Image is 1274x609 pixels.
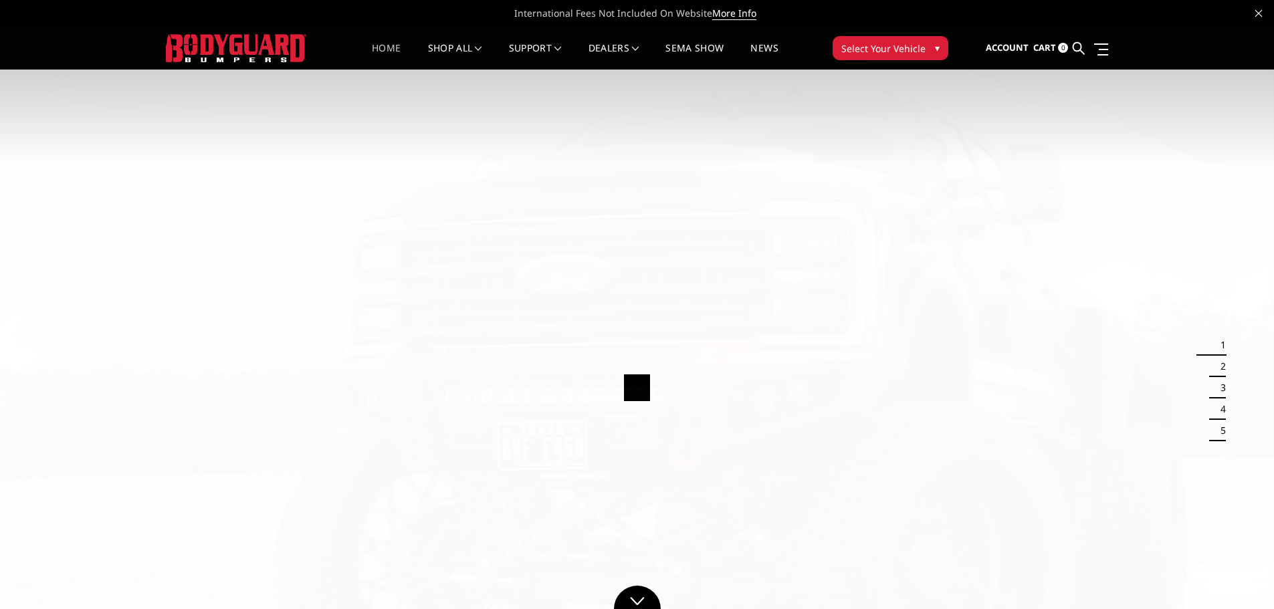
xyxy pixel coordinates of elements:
button: Select Your Vehicle [833,36,948,60]
a: Account [986,30,1029,66]
a: SEMA Show [665,43,724,70]
span: 0 [1058,43,1068,53]
button: 4 of 5 [1212,398,1226,420]
button: 2 of 5 [1212,356,1226,377]
a: Click to Down [614,586,661,609]
span: Account [986,41,1029,53]
button: 5 of 5 [1212,420,1226,441]
a: Home [372,43,401,70]
a: Dealers [589,43,639,70]
span: ▾ [935,41,940,55]
a: shop all [428,43,482,70]
span: Select Your Vehicle [841,41,926,55]
button: 1 of 5 [1212,334,1226,356]
a: News [750,43,778,70]
img: BODYGUARD BUMPERS [166,34,306,62]
a: Support [509,43,562,70]
button: 3 of 5 [1212,377,1226,398]
span: Cart [1033,41,1056,53]
a: Cart 0 [1033,30,1068,66]
a: More Info [712,7,756,20]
